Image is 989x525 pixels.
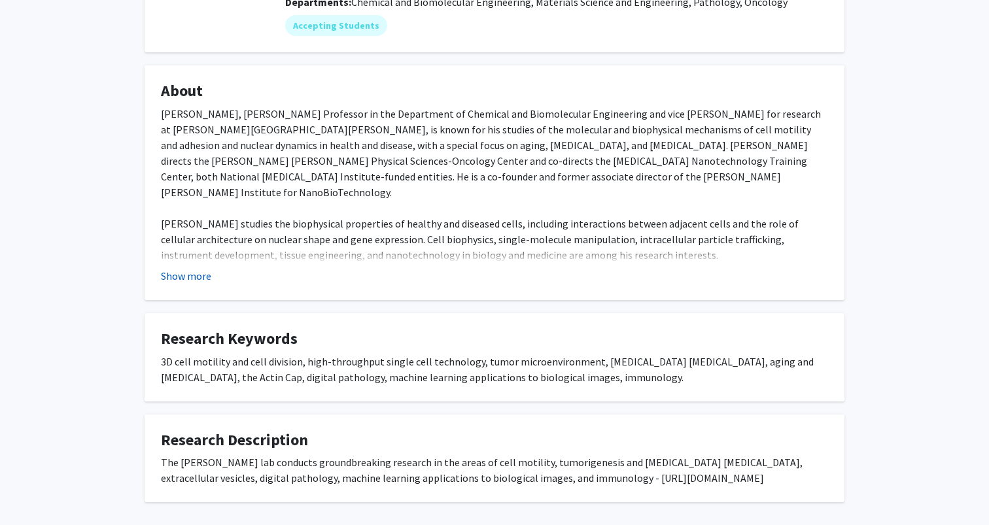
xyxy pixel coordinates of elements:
[285,15,387,36] mat-chip: Accepting Students
[161,354,828,385] div: 3D cell motility and cell division, high-throughput single cell technology, tumor microenvironmen...
[161,431,828,450] h4: Research Description
[161,330,828,348] h4: Research Keywords
[161,82,828,101] h4: About
[10,466,56,515] iframe: Chat
[161,454,828,486] div: The [PERSON_NAME] lab conducts groundbreaking research in the areas of cell motility, tumorigenes...
[161,268,211,284] button: Show more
